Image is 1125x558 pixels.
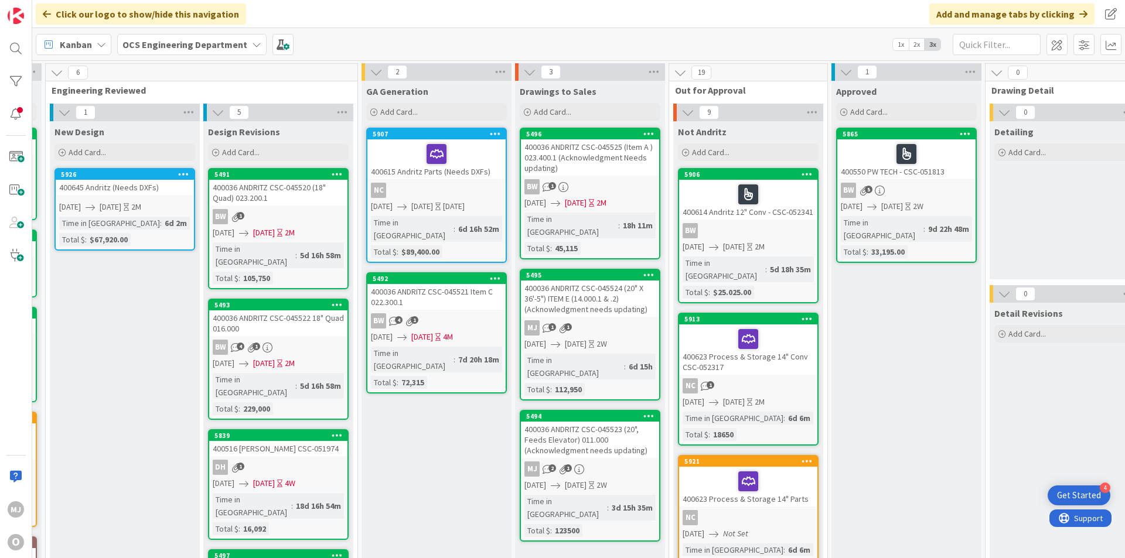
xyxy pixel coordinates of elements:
div: 5839 [209,430,347,441]
div: 2M [755,241,765,253]
div: 6d 6m [785,412,813,425]
span: [DATE] [253,227,275,239]
span: Add Card... [69,147,106,158]
span: [DATE] [411,331,433,343]
span: : [238,402,240,415]
div: 45,115 [552,242,581,255]
div: 5926400645 Andritz (Needs DXFs) [56,169,194,195]
div: 2M [755,396,765,408]
span: 4 [395,316,403,324]
span: [DATE] [213,227,234,239]
div: 5495 [526,271,659,279]
div: Time in [GEOGRAPHIC_DATA] [841,216,923,242]
div: 5496 [521,129,659,139]
span: [DATE] [881,200,903,213]
div: 5d 16h 58m [297,379,344,392]
div: 5495400036 ANDRITZ CSC-045524 (20" X 36'-5") ITEM E (14.000.1 & .2) (Acknowledgment needs updating) [521,270,659,317]
span: 0 [1015,287,1035,301]
a: 5906400614 Andritz 12" Conv - CSC-052341BW[DATE][DATE]2MTime in [GEOGRAPHIC_DATA]:5d 18h 35mTotal... [678,168,819,303]
div: BW [213,340,228,355]
div: 2M [131,201,141,213]
div: 5494 [526,412,659,420]
span: Add Card... [692,147,729,158]
div: 5906400614 Andritz 12" Conv - CSC-052341 [679,169,817,220]
span: 3 [541,65,561,79]
div: 5907400615 Andritz Parts (Needs DXFs) [367,129,506,179]
a: 5491400036 ANDRITZ CSC-045520 (18" Quad) 023.200.1BW[DATE][DATE]2MTime in [GEOGRAPHIC_DATA]:5d 16... [208,168,349,289]
span: 5 [229,105,249,119]
span: : [85,233,87,246]
div: 5913400623 Process & Storage 14" Conv CSC-052317 [679,314,817,375]
a: 5839400516 [PERSON_NAME] CSC-051974DH[DATE][DATE]4WTime in [GEOGRAPHIC_DATA]:18d 16h 54mTotal $:1... [208,429,349,540]
div: MJ [524,461,540,477]
div: Open Get Started checklist, remaining modules: 4 [1048,485,1110,505]
a: 5493400036 ANDRITZ CSC-045522 18" Quad 016.000BW[DATE][DATE]2MTime in [GEOGRAPHIC_DATA]:5d 16h 58... [208,299,349,420]
div: 2W [596,338,607,350]
div: 2M [596,197,606,209]
div: Total $ [371,245,397,258]
div: Total $ [841,245,867,258]
div: Total $ [371,376,397,389]
span: [DATE] [841,200,862,213]
span: : [923,222,925,235]
span: [DATE] [59,201,81,213]
div: 2M [285,227,295,239]
div: Time in [GEOGRAPHIC_DATA] [371,347,454,372]
div: Get Started [1057,489,1101,501]
div: 5492 [373,275,506,283]
div: 5913 [684,315,817,323]
div: 5907 [373,130,506,138]
div: 5491 [209,169,347,180]
div: 5496 [526,130,659,138]
div: 5492 [367,273,506,284]
span: [DATE] [524,338,546,350]
div: $67,920.00 [87,233,131,246]
div: [DATE] [443,200,465,213]
span: New Design [54,126,104,138]
div: 5839400516 [PERSON_NAME] CSC-051974 [209,430,347,456]
div: 5865 [837,129,976,139]
span: : [783,543,785,556]
span: : [291,499,293,512]
div: 5492400036 ANDRITZ CSC-045521 Item C 022.300.1 [367,273,506,310]
span: : [783,412,785,425]
div: 400614 Andritz 12" Conv - CSC-052341 [679,180,817,220]
div: 400615 Andritz Parts (Needs DXFs) [367,139,506,179]
span: : [708,286,710,299]
div: 5493 [209,300,347,310]
div: 18d 16h 54m [293,499,344,512]
div: 4M [443,331,453,343]
div: 5d 16h 58m [297,249,344,262]
span: Add Card... [1008,328,1046,339]
div: Total $ [524,524,550,537]
div: Add and manage tabs by clicking [929,4,1095,25]
div: NC [371,183,386,198]
span: Support [25,2,53,16]
span: : [160,217,162,230]
div: 5493400036 ANDRITZ CSC-045522 18" Quad 016.000 [209,300,347,336]
div: Time in [GEOGRAPHIC_DATA] [59,217,160,230]
div: Total $ [213,402,238,415]
span: : [624,360,626,373]
span: 1 [548,323,556,331]
div: 112,950 [552,383,585,396]
span: : [550,383,552,396]
b: OCS Engineering Department [122,39,247,50]
div: $89,400.00 [398,245,442,258]
div: 5491400036 ANDRITZ CSC-045520 (18" Quad) 023.200.1 [209,169,347,206]
div: Time in [GEOGRAPHIC_DATA] [683,256,765,282]
div: 400623 Process & Storage 14" Parts [679,467,817,506]
span: Design Revisions [208,126,280,138]
div: MJ [524,320,540,336]
div: 105,750 [240,272,273,285]
span: 0 [1008,66,1028,80]
div: 5926 [56,169,194,180]
div: 5865400550 PW TECH - CSC-051813 [837,129,976,179]
div: BW [521,179,659,194]
span: [DATE] [565,479,587,491]
span: [DATE] [683,241,704,253]
span: Kanban [60,37,92,52]
span: : [867,245,868,258]
div: Time in [GEOGRAPHIC_DATA] [524,495,607,521]
div: 72,315 [398,376,427,389]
